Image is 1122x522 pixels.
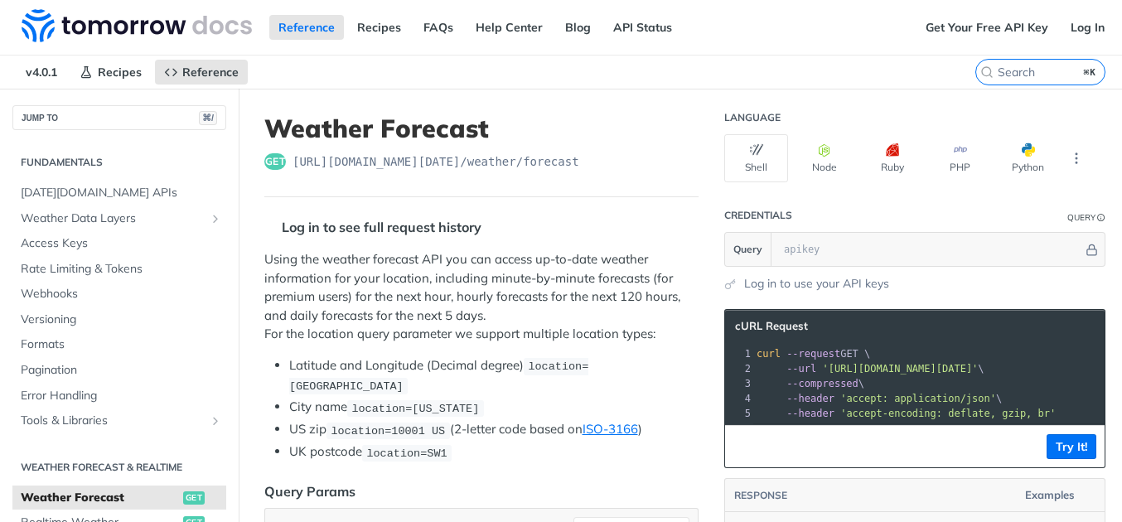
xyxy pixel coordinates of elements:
[840,408,1056,419] span: 'accept-encoding: deflate, gzip, br'
[264,250,699,344] p: Using the weather forecast API you can access up-to-date weather information for your location, i...
[725,391,753,406] div: 4
[729,318,826,335] button: cURL Request
[12,155,226,170] h2: Fundamentals
[21,362,222,379] span: Pagination
[744,275,889,292] a: Log in to use your API keys
[12,332,226,357] a: Formats
[289,398,699,417] li: City name
[757,363,984,375] span: \
[786,408,834,419] span: --header
[21,286,222,302] span: Webhooks
[786,363,816,375] span: --url
[725,376,753,391] div: 3
[12,384,226,408] a: Error Handling
[1062,15,1114,40] a: Log In
[351,402,479,414] span: location=[US_STATE]
[725,406,753,421] div: 5
[733,487,788,504] button: RESPONSE
[21,261,222,278] span: Rate Limiting & Tokens
[556,15,600,40] a: Blog
[724,209,792,222] div: Credentials
[183,491,205,505] span: get
[840,393,996,404] span: 'accept: application/json'
[916,15,1057,40] a: Get Your Free API Key
[786,393,834,404] span: --header
[348,15,410,40] a: Recipes
[414,15,462,40] a: FAQs
[12,206,226,231] a: Weather Data LayersShow subpages for Weather Data Layers
[12,257,226,282] a: Rate Limiting & Tokens
[724,134,788,182] button: Shell
[264,217,481,237] div: Log in to see full request history
[264,114,699,143] h1: Weather Forecast
[733,434,757,459] button: Copy to clipboard
[786,378,858,389] span: --compressed
[21,336,222,353] span: Formats
[21,312,222,328] span: Versioning
[155,60,248,85] a: Reference
[12,105,226,130] button: JUMP TO⌘/
[1097,214,1105,222] i: Information
[822,363,978,375] span: '[URL][DOMAIN_NAME][DATE]'
[289,356,699,395] li: Latitude and Longitude (Decimal degree)
[467,15,552,40] a: Help Center
[1080,64,1100,80] kbd: ⌘K
[21,388,222,404] span: Error Handling
[21,210,205,227] span: Weather Data Layers
[269,15,344,40] a: Reference
[12,307,226,332] a: Versioning
[786,348,840,360] span: --request
[757,348,870,360] span: GET \
[1067,211,1095,224] div: Query
[293,153,579,170] span: https://api.tomorrow.io/v4/weather/forecast
[12,282,226,307] a: Webhooks
[1083,241,1100,258] button: Hide
[12,181,226,205] a: [DATE][DOMAIN_NAME] APIs
[12,460,226,475] h2: Weather Forecast & realtime
[98,65,142,80] span: Recipes
[21,413,205,429] span: Tools & Libraries
[583,421,638,437] a: ISO-3166
[289,442,699,462] li: UK postcode
[1047,434,1096,459] button: Try It!
[70,60,151,85] a: Recipes
[22,9,252,42] img: Tomorrow.io Weather API Docs
[733,242,762,257] span: Query
[17,60,66,85] span: v4.0.1
[1067,211,1105,224] div: QueryInformation
[21,235,222,252] span: Access Keys
[209,212,222,225] button: Show subpages for Weather Data Layers
[792,134,856,182] button: Node
[12,408,226,433] a: Tools & LibrariesShow subpages for Tools & Libraries
[331,424,445,437] span: location=10001 US
[289,420,699,439] li: US zip (2-letter code based on )
[199,111,217,125] span: ⌘/
[757,393,1002,404] span: \
[21,490,179,506] span: Weather Forecast
[735,319,808,333] span: cURL Request
[12,231,226,256] a: Access Keys
[12,358,226,383] a: Pagination
[366,447,447,459] span: location=SW1
[928,134,992,182] button: PHP
[776,233,1083,266] input: apikey
[725,361,753,376] div: 2
[757,378,864,389] span: \
[725,346,753,361] div: 1
[980,65,994,79] svg: Search
[1069,151,1084,166] svg: More ellipsis
[724,111,781,124] div: Language
[209,414,222,428] button: Show subpages for Tools & Libraries
[264,481,355,501] div: Query Params
[725,233,771,266] button: Query
[12,486,226,510] a: Weather Forecastget
[1064,146,1089,171] button: More Languages
[1025,487,1075,504] span: Examples
[757,348,781,360] span: curl
[996,134,1060,182] button: Python
[1019,487,1096,504] button: Examples
[264,153,286,170] span: get
[182,65,239,80] span: Reference
[860,134,924,182] button: Ruby
[21,185,222,201] span: [DATE][DOMAIN_NAME] APIs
